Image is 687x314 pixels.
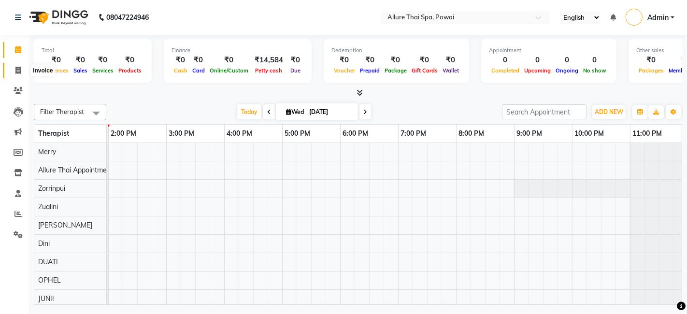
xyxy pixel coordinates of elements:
span: JUNII [38,294,54,303]
div: ₹0 [71,55,90,66]
span: DUATI [38,257,58,266]
span: Admin [647,13,669,23]
div: ₹0 [287,55,304,66]
div: ₹0 [331,55,358,66]
span: Today [237,104,261,119]
span: Packages [636,67,666,74]
a: 7:00 PM [399,127,429,141]
span: Gift Cards [409,67,440,74]
span: Ongoing [553,67,581,74]
div: ₹0 [636,55,666,66]
span: Upcoming [522,67,553,74]
span: OPHEL [38,276,61,285]
span: Zorrinpui [38,184,65,193]
b: 08047224946 [106,4,149,31]
span: Wed [284,108,306,115]
a: 9:00 PM [515,127,545,141]
input: 2025-09-03 [306,105,355,119]
div: ₹0 [90,55,116,66]
span: Wallet [440,67,461,74]
a: 10:00 PM [572,127,607,141]
span: Filter Therapist [40,108,84,115]
span: Therapist [38,129,69,138]
div: Finance [172,46,304,55]
div: ₹0 [358,55,382,66]
div: ₹0 [440,55,461,66]
span: Products [116,67,144,74]
div: Total [42,46,144,55]
div: ₹0 [116,55,144,66]
span: Online/Custom [207,67,251,74]
span: Package [382,67,409,74]
input: Search Appointment [502,104,587,119]
div: ₹0 [172,55,190,66]
span: [PERSON_NAME] [38,221,92,229]
a: 2:00 PM [109,127,139,141]
div: Appointment [489,46,609,55]
span: Sales [71,67,90,74]
span: Prepaid [358,67,382,74]
div: 0 [489,55,522,66]
div: ₹0 [42,55,71,66]
div: ₹0 [190,55,207,66]
div: Redemption [331,46,461,55]
span: Cash [172,67,190,74]
img: Admin [626,9,643,26]
span: Services [90,67,116,74]
div: ₹0 [382,55,409,66]
a: 5:00 PM [283,127,313,141]
div: ₹0 [207,55,251,66]
a: 4:00 PM [225,127,255,141]
div: ₹0 [409,55,440,66]
a: 8:00 PM [457,127,487,141]
img: logo [25,4,91,31]
span: Zualini [38,202,58,211]
a: 6:00 PM [341,127,371,141]
div: ₹14,584 [251,55,287,66]
a: 11:00 PM [630,127,665,141]
span: Voucher [331,67,358,74]
div: 0 [581,55,609,66]
span: Dini [38,239,50,248]
button: ADD NEW [592,105,626,119]
span: No show [581,67,609,74]
div: 0 [522,55,553,66]
span: Due [288,67,303,74]
span: Petty cash [253,67,285,74]
span: Card [190,67,207,74]
span: Merry [38,147,56,156]
span: Allure Thai Appointment [38,166,113,174]
a: 3:00 PM [167,127,197,141]
div: 0 [553,55,581,66]
span: Completed [489,67,522,74]
div: Invoice [30,65,55,76]
span: ADD NEW [595,108,623,115]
